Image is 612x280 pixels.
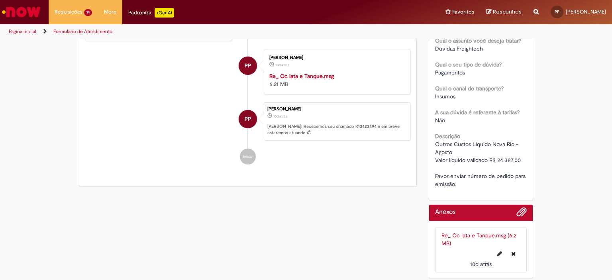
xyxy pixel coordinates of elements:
span: PP [555,9,559,14]
div: Paulo Paulino [239,57,257,75]
span: PP [245,56,251,75]
time: 18/08/2025 09:13:50 [275,63,289,67]
a: Re_ Oc lata e Tanque.msg (6.2 MB) [441,232,516,247]
div: 6.21 MB [269,72,402,88]
a: Rascunhos [486,8,522,16]
b: Descrição [435,133,460,140]
b: Qual o assunto você deseja tratar? [435,37,521,44]
span: 10d atrás [275,63,289,67]
span: Favoritos [452,8,474,16]
b: A sua dúvida é referente à tarifas? [435,109,520,116]
span: More [104,8,116,16]
p: +GenAi [155,8,174,18]
div: [PERSON_NAME] [267,107,406,112]
time: 18/08/2025 09:13:57 [273,114,287,119]
div: [PERSON_NAME] [269,55,402,60]
p: [PERSON_NAME]! Recebemos seu chamado R13423494 e em breve estaremos atuando. [267,123,406,136]
button: Adicionar anexos [516,207,527,221]
span: Insumos [435,93,455,100]
div: Padroniza [128,8,174,18]
span: [PERSON_NAME] [566,8,606,15]
span: Não [435,117,445,124]
h2: Anexos [435,209,455,216]
span: Requisições [55,8,82,16]
a: Formulário de Atendimento [53,28,112,35]
span: 10d atrás [273,114,287,119]
span: 14 [84,9,92,16]
span: PP [245,110,251,129]
li: Paulo Paulino [85,102,410,141]
span: 10d atrás [470,260,492,268]
img: ServiceNow [1,4,42,20]
span: Rascunhos [493,8,522,16]
a: Página inicial [9,28,36,35]
button: Editar nome de arquivo Re_ Oc lata e Tanque.msg [492,247,507,260]
b: Qual o seu tipo de dúvida? [435,61,502,68]
span: Outros Custos Líquido Nova Rio - Agosto Valor líquido validado R$ 24.387,00 Favor enviar número d... [435,141,527,188]
span: Dúvidas Freightech [435,45,483,52]
ul: Trilhas de página [6,24,402,39]
b: Qual o canal do transporte? [435,85,504,92]
time: 18/08/2025 09:13:50 [470,260,492,268]
button: Excluir Re_ Oc lata e Tanque.msg [506,247,520,260]
div: Paulo Paulino [239,110,257,128]
span: Pagamentos [435,69,465,76]
a: Re_ Oc lata e Tanque.msg [269,72,334,80]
